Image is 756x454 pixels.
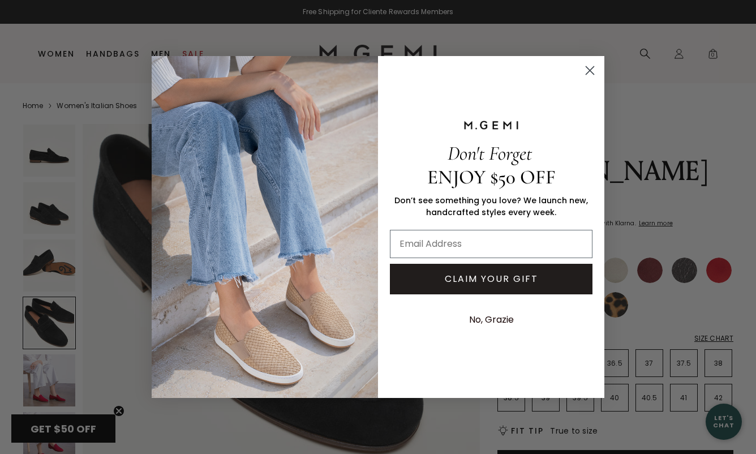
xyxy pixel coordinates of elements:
img: M.GEMI [463,120,519,130]
button: Close dialog [580,61,600,80]
span: ENJOY $50 OFF [427,165,556,189]
input: Email Address [390,230,592,258]
button: CLAIM YOUR GIFT [390,264,592,294]
button: No, Grazie [463,306,519,334]
span: Don’t see something you love? We launch new, handcrafted styles every week. [394,195,588,218]
img: M.Gemi [152,56,378,398]
span: Don't Forget [448,142,532,165]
